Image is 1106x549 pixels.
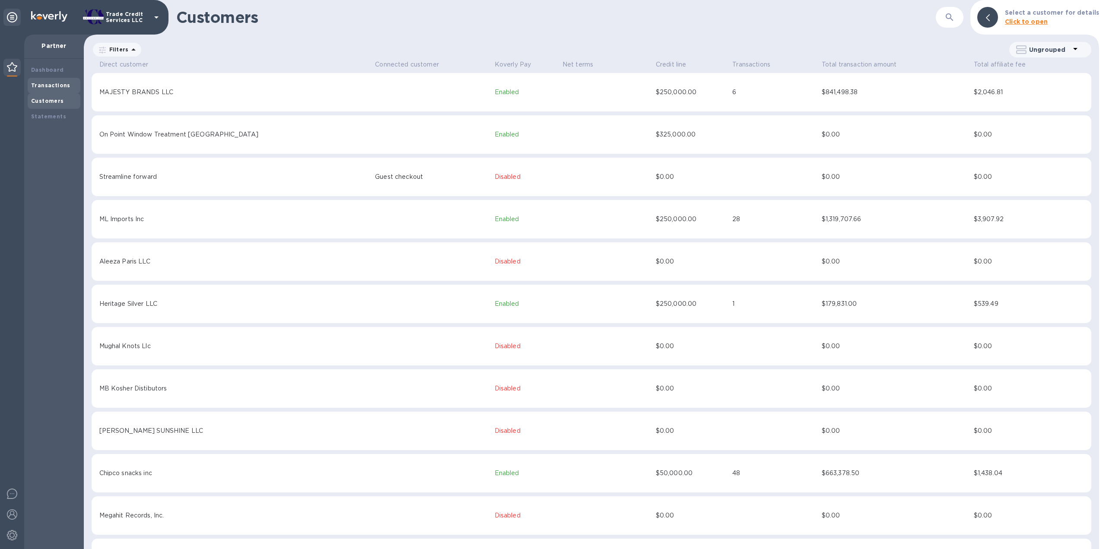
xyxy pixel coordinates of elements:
div: $0.00 [822,257,970,266]
p: Disabled [495,342,559,351]
div: $3,907.92 [974,215,1084,224]
div: $0.00 [974,384,1084,393]
span: Direct customer [99,59,148,70]
div: $0.00 [656,384,729,393]
div: Megahit Records, Inc. [99,511,372,520]
span: Credit line [656,59,686,70]
img: Partner [7,62,17,72]
div: $179,831.00 [822,299,970,308]
div: $0.00 [974,130,1084,139]
div: $2,046.81 [974,88,1084,97]
h1: Customers [176,8,936,26]
div: $0.00 [974,426,1084,435]
b: Select a customer for details [1005,9,1099,16]
div: Streamline forward [99,172,372,181]
div: $0.00 [822,384,970,393]
div: Guest checkout [375,172,491,181]
span: Koverly Pay [495,59,531,70]
p: Enabled [495,130,559,139]
span: Connected customer [375,59,439,70]
span: Total affiliate fee [974,59,1026,70]
div: $0.00 [974,511,1084,520]
p: Disabled [495,384,559,393]
div: 6 [732,88,818,97]
span: Total transaction amount [822,59,897,70]
div: $250,000.00 [656,299,729,308]
div: $0.00 [656,342,729,351]
div: Mughal Knots Llc [99,342,372,351]
p: Enabled [495,299,559,308]
img: Logo [31,11,67,22]
div: MB Kosher Distibutors [99,384,372,393]
div: Aleeza Paris LLC [99,257,372,266]
div: $0.00 [974,342,1084,351]
div: $841,498.38 [822,88,970,97]
p: Disabled [495,511,559,520]
span: Credit line [656,59,698,70]
div: $0.00 [656,511,729,520]
p: Enabled [495,215,559,224]
span: Total affiliate fee [974,59,1037,70]
div: $0.00 [656,172,729,181]
div: MAJESTY BRANDS LLC [99,88,372,97]
p: Disabled [495,426,559,435]
b: Dashboard [31,67,64,73]
div: $1,319,707.66 [822,215,970,224]
div: $0.00 [656,257,729,266]
div: $0.00 [822,426,970,435]
b: Click to open [1005,18,1048,25]
p: Ungrouped [1029,45,1070,54]
div: $0.00 [822,130,970,139]
div: $663,378.50 [822,469,970,478]
div: Unpin categories [3,9,21,26]
div: $0.00 [656,426,729,435]
b: Transactions [31,82,70,89]
div: $0.00 [822,172,970,181]
div: $0.00 [974,257,1084,266]
div: $250,000.00 [656,215,729,224]
p: Partner [31,41,77,50]
span: Transactions [732,59,782,70]
div: ML Imports Inc [99,215,372,224]
div: $50,000.00 [656,469,729,478]
span: Direct customer [99,59,159,70]
p: Trade Credit Services LLC [106,11,149,23]
div: 28 [732,215,818,224]
p: Disabled [495,172,559,181]
div: $0.00 [822,342,970,351]
div: $539.49 [974,299,1084,308]
span: Net terms [563,59,593,70]
span: Total transaction amount [822,59,908,70]
p: Enabled [495,469,559,478]
b: Customers [31,98,64,104]
div: $0.00 [974,172,1084,181]
div: $325,000.00 [656,130,729,139]
span: Transactions [732,59,770,70]
b: Statements [31,113,66,120]
div: On Point Window Treatment [GEOGRAPHIC_DATA] [99,130,372,139]
div: [PERSON_NAME] SUNSHINE LLC [99,426,372,435]
div: Heritage Silver LLC [99,299,372,308]
p: Enabled [495,88,559,97]
p: Disabled [495,257,559,266]
div: $1,438.04 [974,469,1084,478]
p: Filters [106,46,128,53]
div: $250,000.00 [656,88,729,97]
div: $0.00 [822,511,970,520]
div: Chipco snacks inc [99,469,372,478]
div: 48 [732,469,818,478]
div: 1 [732,299,818,308]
